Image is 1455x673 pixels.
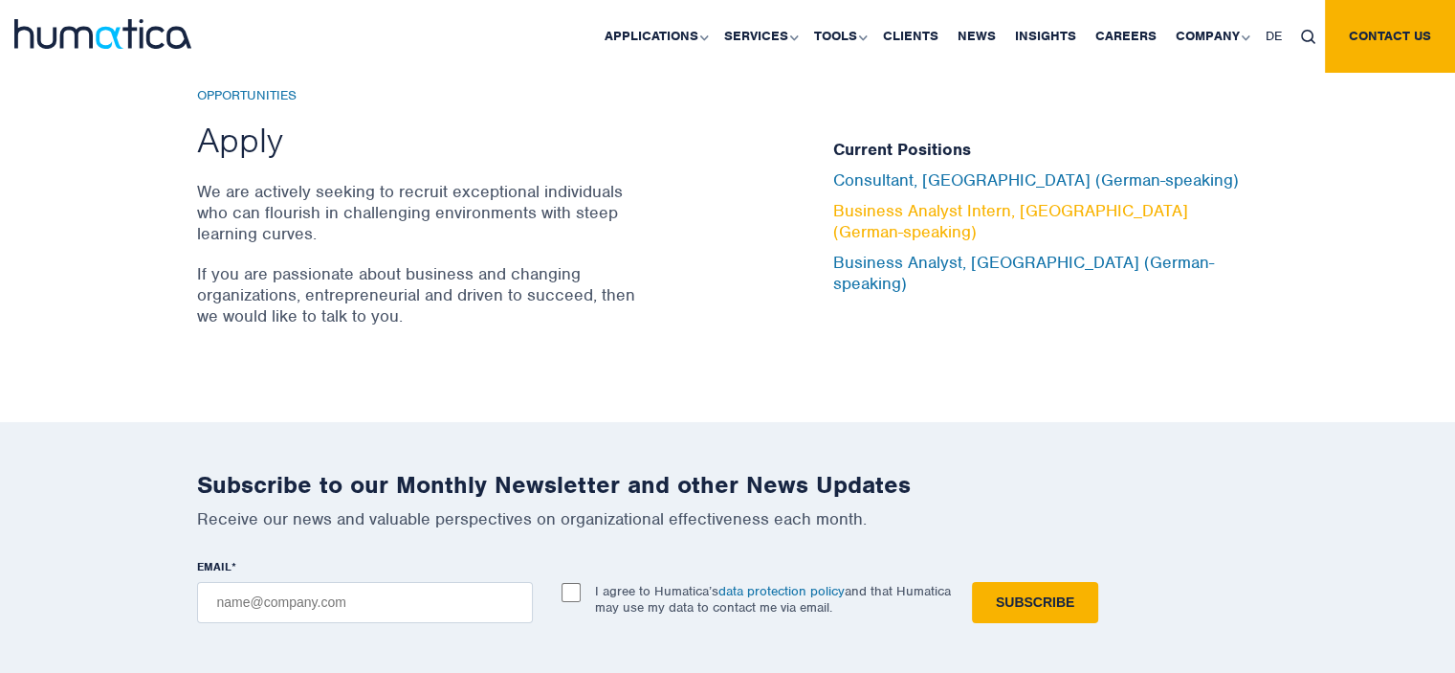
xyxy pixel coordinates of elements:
input: name@company.com [197,582,533,623]
img: search_icon [1301,30,1315,44]
a: Consultant, [GEOGRAPHIC_DATA] (German-speaking) [833,169,1239,191]
p: Receive our news and valuable perspectives on organizational effectiveness each month. [197,508,1259,529]
h5: Current Positions [833,140,1259,161]
span: EMAIL [197,559,231,574]
h2: Subscribe to our Monthly Newsletter and other News Updates [197,470,1259,500]
a: Business Analyst Intern, [GEOGRAPHIC_DATA] (German-speaking) [833,200,1188,242]
h2: Apply [197,118,642,162]
input: I agree to Humatica’sdata protection policyand that Humatica may use my data to contact me via em... [562,583,581,602]
a: data protection policy [718,583,845,599]
a: Business Analyst, [GEOGRAPHIC_DATA] (German-speaking) [833,252,1214,294]
p: I agree to Humatica’s and that Humatica may use my data to contact me via email. [595,583,951,616]
p: If you are passionate about business and changing organizations, entrepreneurial and driven to su... [197,263,642,326]
p: We are actively seeking to recruit exceptional individuals who can flourish in challenging enviro... [197,181,642,244]
img: logo [14,19,191,49]
span: DE [1266,28,1282,44]
h6: Opportunities [197,88,642,104]
input: Subscribe [972,582,1098,623]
